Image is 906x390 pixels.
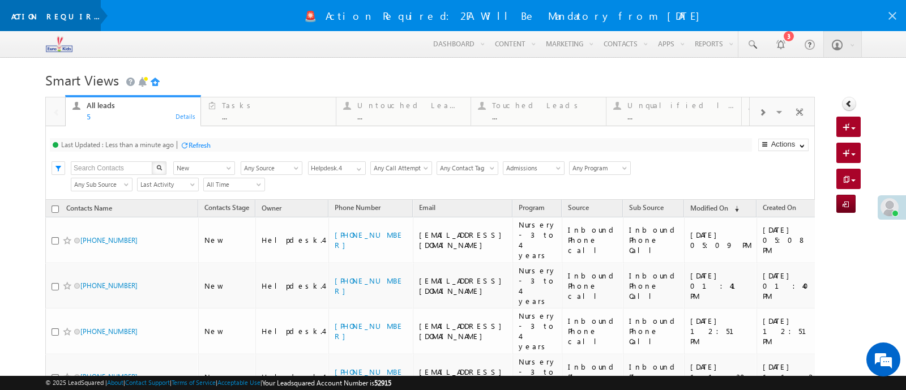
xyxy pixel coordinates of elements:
a: All Time [203,178,265,191]
div: Inbound Phone call [568,271,618,301]
div: [EMAIL_ADDRESS][DOMAIN_NAME] [419,321,507,341]
a: Show All Items [351,162,365,173]
div: Details [175,111,196,121]
a: Sub Source [623,202,669,216]
a: Acceptable Use [217,379,260,386]
div: Inbound Phone call [568,225,618,255]
img: Search [156,165,162,170]
div: Unqualified leads [627,101,734,110]
a: [PHONE_NUMBER] [335,367,404,387]
span: Admissions [503,163,561,173]
a: Contact Support [125,379,170,386]
div: 3 [784,31,794,41]
div: New [204,281,250,291]
a: Email [413,202,441,216]
textarea: Type your message and click 'Submit' [15,105,207,295]
a: [PHONE_NUMBER] [80,327,138,336]
a: All leads5Details [65,95,201,127]
div: Helpdesk.4 [262,281,323,291]
div: Inbound Phone Call [629,271,679,301]
div: Inbound Phone Call [629,316,679,346]
div: [EMAIL_ADDRESS][DOMAIN_NAME] [419,276,507,296]
a: Custom Logo [45,31,73,58]
div: Helpdesk.4 [262,235,323,245]
div: Sub Source Filter [71,177,131,191]
a: [PHONE_NUMBER] [335,230,404,250]
div: [DATE] 05:09 PM [690,230,752,250]
div: Refresh [189,141,211,149]
a: Any Source [241,161,302,175]
a: [PHONE_NUMBER] [335,276,404,295]
span: Any Source [241,163,298,173]
a: Untouched Leads... [336,97,472,126]
a: Program [513,202,550,216]
a: Created On [757,202,802,216]
a: Unqualified leads... [606,97,742,126]
button: Actions [758,139,809,151]
div: New [204,235,250,245]
span: Contacts Stage [204,203,249,212]
div: Call Attempt Filter [370,161,431,175]
div: Nursery - 3 to 4 years [519,220,557,260]
a: [PHONE_NUMBER] [335,321,404,341]
img: d_60004797649_company_0_60004797649 [19,59,48,74]
a: Source [562,202,595,216]
span: 52915 [374,379,391,387]
div: Source Filter [241,161,302,175]
div: Nursery - 3 to 4 years [519,311,557,352]
a: Any Sub Source [71,178,133,191]
a: Any Call Attempt [370,161,432,175]
div: Inbound Phone call [568,316,618,346]
div: [DATE] 01:40 PM [763,271,823,301]
a: Apps [653,31,689,56]
a: [PHONE_NUMBER] [80,236,138,245]
div: Minimize live chat window [186,6,213,33]
span: Your Leadsquared Account Number is [262,379,391,387]
span: New [174,163,231,173]
div: All leads [87,101,194,110]
a: Admissions [503,161,565,175]
div: Lead Type Filter [503,161,563,175]
a: Phone Number [329,202,386,216]
a: About [107,379,123,386]
input: Search Contacts [71,161,153,175]
a: Dashboard [428,31,489,56]
div: Untouched Leads [357,101,464,110]
div: ... [627,112,734,121]
span: Owner [262,204,281,212]
div: Tasks [222,101,329,110]
div: Last Updated : Less than a minute ago [61,140,174,149]
span: Sub Source [629,203,664,212]
a: New [173,161,235,175]
a: Any Contact Tag [437,161,498,175]
div: ... [492,112,599,121]
span: action required [11,11,101,21]
span: Created On [763,203,796,212]
a: Touched Leads... [471,97,606,126]
div: [EMAIL_ADDRESS][DOMAIN_NAME] [419,367,507,387]
div: Nursery - 3 to 4 years [519,265,557,306]
a: Tasks... [200,97,336,126]
span: Last Activity [138,179,195,190]
span: All Time [204,179,261,190]
div: Touched Leads [492,101,599,110]
input: Check all records [52,205,59,213]
input: Type to Search [308,161,366,175]
a: Contacts Name [61,202,118,217]
div: Program Filter [569,161,630,175]
a: [PHONE_NUMBER] [80,372,138,381]
em: Submit [166,305,206,320]
span: Smart Views [45,71,119,89]
div: [DATE] 01:41 PM [690,271,752,301]
div: New [204,326,250,336]
div: New [204,372,250,382]
a: [PHONE_NUMBER] [80,281,138,290]
span: Source [568,203,589,212]
div: Leave a message [59,59,190,74]
a: Contacts [599,31,652,56]
span: Any Call Attempt [371,163,428,173]
span: (sorted descending) [730,204,739,213]
div: [DATE] 12:51 PM [690,316,752,346]
div: ... [357,112,464,121]
span: Program [519,203,545,212]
